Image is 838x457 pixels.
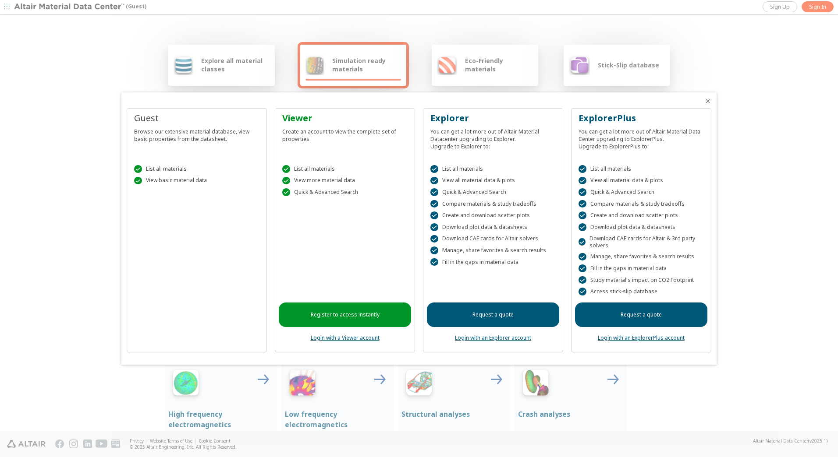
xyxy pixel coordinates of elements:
[430,200,556,208] div: Compare materials & study tradeoffs
[598,334,685,341] a: Login with an ExplorerPlus account
[430,235,556,243] div: Download CAE cards for Altair solvers
[134,177,142,185] div: 
[579,165,586,173] div: 
[430,235,438,243] div: 
[579,288,586,295] div: 
[134,165,142,173] div: 
[579,235,704,249] div: Download CAE cards for Altair & 3rd party solvers
[430,188,556,196] div: Quick & Advanced Search
[311,334,380,341] a: Login with a Viewer account
[430,223,438,231] div: 
[282,165,408,173] div: List all materials
[579,124,704,150] div: You can get a lot more out of Altair Material Data Center upgrading to ExplorerPlus. Upgrade to E...
[430,258,556,266] div: Fill in the gaps in material data
[579,200,586,208] div: 
[579,211,586,219] div: 
[579,211,704,219] div: Create and download scatter plots
[579,288,704,295] div: Access stick-slip database
[282,188,290,196] div: 
[579,223,586,231] div: 
[430,177,438,185] div: 
[430,246,556,254] div: Manage, share favorites & search results
[579,188,704,196] div: Quick & Advanced Search
[430,165,438,173] div: 
[282,165,290,173] div: 
[279,302,411,327] a: Register to access instantly
[579,253,704,261] div: Manage, share favorites & search results
[455,334,531,341] a: Login with an Explorer account
[430,211,556,219] div: Create and download scatter plots
[579,276,586,284] div: 
[430,200,438,208] div: 
[134,165,259,173] div: List all materials
[430,258,438,266] div: 
[579,112,704,124] div: ExplorerPlus
[430,188,438,196] div: 
[430,124,556,150] div: You can get a lot more out of Altair Material Datacenter upgrading to Explorer. Upgrade to Explor...
[579,177,704,185] div: View all material data & plots
[704,98,711,105] button: Close
[134,124,259,143] div: Browse our extensive material database, view basic properties from the datasheet.
[430,165,556,173] div: List all materials
[579,264,704,272] div: Fill in the gaps in material data
[430,223,556,231] div: Download plot data & datasheets
[282,188,408,196] div: Quick & Advanced Search
[134,177,259,185] div: View basic material data
[579,165,704,173] div: List all materials
[282,112,408,124] div: Viewer
[579,264,586,272] div: 
[579,200,704,208] div: Compare materials & study tradeoffs
[282,124,408,143] div: Create an account to view the complete set of properties.
[282,177,408,185] div: View more material data
[134,112,259,124] div: Guest
[430,211,438,219] div: 
[430,177,556,185] div: View all material data & plots
[579,188,586,196] div: 
[579,276,704,284] div: Study material's impact on CO2 Footprint
[430,112,556,124] div: Explorer
[282,177,290,185] div: 
[579,238,586,246] div: 
[579,223,704,231] div: Download plot data & datasheets
[427,302,559,327] a: Request a quote
[579,253,586,261] div: 
[430,246,438,254] div: 
[579,177,586,185] div: 
[575,302,707,327] a: Request a quote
